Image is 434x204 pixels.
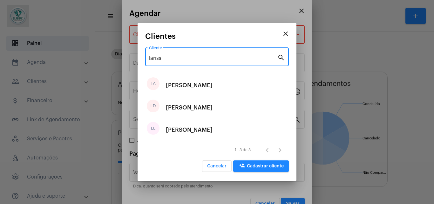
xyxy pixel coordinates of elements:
div: LL [147,122,159,135]
div: LA [147,77,159,90]
button: Próxima página [274,144,286,156]
span: Cancelar [207,164,227,168]
button: Cadastrar cliente [233,160,289,172]
input: Pesquisar cliente [149,55,277,61]
button: Página anterior [261,144,274,156]
mat-icon: close [282,30,289,38]
div: [PERSON_NAME] [166,120,213,139]
span: Clientes [145,32,176,40]
mat-icon: person_add [238,163,246,170]
div: LD [147,100,159,112]
div: [PERSON_NAME] [166,98,213,117]
div: 1 - 3 de 3 [235,148,251,152]
div: [PERSON_NAME] [166,76,213,95]
button: Cancelar [202,160,232,172]
span: Cadastrar cliente [238,164,284,168]
mat-icon: search [277,53,285,61]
